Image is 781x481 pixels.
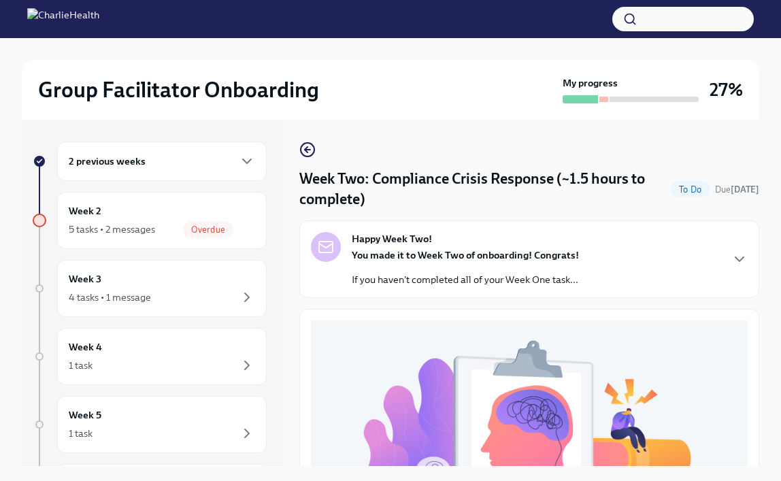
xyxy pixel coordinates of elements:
strong: My progress [563,76,618,90]
h6: Week 5 [69,408,101,422]
span: Overdue [183,225,233,235]
div: 5 tasks • 2 messages [69,222,155,236]
h6: Week 4 [69,339,102,354]
a: Week 41 task [33,328,267,385]
span: Due [715,184,759,195]
div: 1 task [69,427,93,440]
h6: Week 3 [69,271,101,286]
div: 1 task [69,359,93,372]
a: Week 25 tasks • 2 messagesOverdue [33,192,267,249]
strong: [DATE] [731,184,759,195]
a: Week 51 task [33,396,267,453]
h4: Week Two: Compliance Crisis Response (~1.5 hours to complete) [299,169,665,210]
p: If you haven't completed all of your Week One task... [352,273,579,286]
strong: Happy Week Two! [352,232,432,246]
strong: You made it to Week Two of onboarding! Congrats! [352,249,579,261]
span: To Do [671,184,710,195]
a: Week 34 tasks • 1 message [33,260,267,317]
h3: 27% [710,78,743,102]
h2: Group Facilitator Onboarding [38,76,319,103]
h6: 2 previous weeks [69,154,146,169]
div: 4 tasks • 1 message [69,291,151,304]
span: October 6th, 2025 10:00 [715,183,759,196]
div: 2 previous weeks [57,142,267,181]
h6: Week 2 [69,203,101,218]
img: CharlieHealth [27,8,99,30]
